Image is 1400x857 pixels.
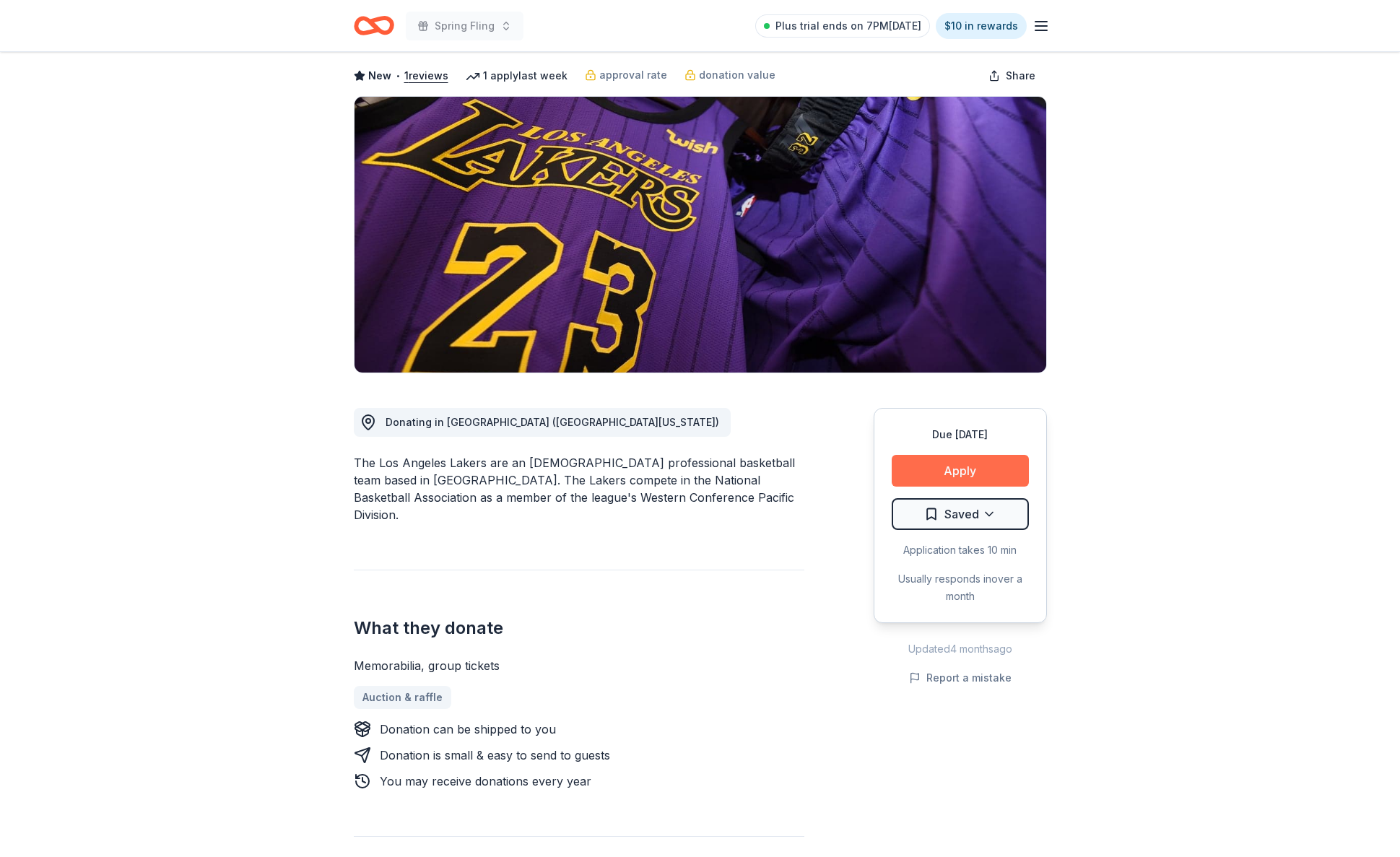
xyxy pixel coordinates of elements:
[435,17,495,35] span: Spring Fling
[466,67,568,84] div: 1 apply last week
[599,66,667,84] span: approval rate
[944,505,979,523] span: Saved
[368,67,391,84] span: New
[354,9,394,43] a: Home
[1006,67,1035,84] span: Share
[354,454,804,523] div: The Los Angeles Lakers are an [DEMOGRAPHIC_DATA] professional basketball team based in [GEOGRAPHI...
[404,67,448,84] button: 1reviews
[355,97,1046,373] img: Image for Los Angeles Lakers
[406,12,523,40] button: Spring Fling
[380,747,610,764] div: Donation is small & easy to send to guests
[395,70,400,82] span: •
[775,17,921,35] span: Plus trial ends on 7PM[DATE]
[874,640,1047,658] div: Updated 4 months ago
[354,686,451,709] a: Auction & raffle
[892,426,1029,443] div: Due [DATE]
[354,617,804,640] h2: What they donate
[585,66,667,84] a: approval rate
[909,669,1012,687] button: Report a mistake
[354,657,804,674] div: Memorabilia, group tickets
[699,66,775,84] span: donation value
[892,455,1029,487] button: Apply
[892,541,1029,559] div: Application takes 10 min
[892,498,1029,530] button: Saved
[386,416,719,428] span: Donating in [GEOGRAPHIC_DATA] ([GEOGRAPHIC_DATA][US_STATE])
[936,13,1027,39] a: $10 in rewards
[755,14,930,38] a: Plus trial ends on 7PM[DATE]
[977,61,1047,90] button: Share
[380,721,556,738] div: Donation can be shipped to you
[684,66,775,84] a: donation value
[892,570,1029,605] div: Usually responds in over a month
[380,773,591,790] div: You may receive donations every year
